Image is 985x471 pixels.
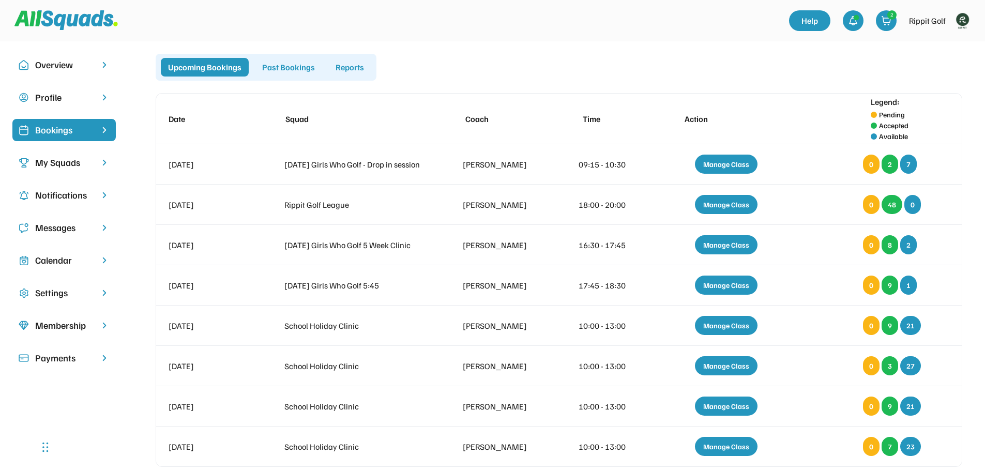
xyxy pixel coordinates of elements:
div: Coach [465,113,543,125]
img: shopping-cart-01%20%281%29.svg [881,16,891,26]
div: 18:00 - 20:00 [579,199,641,211]
img: chevron-right.svg [99,255,110,265]
div: 2 [888,11,896,19]
div: 9 [882,397,898,416]
div: Accepted [879,120,908,131]
div: School Holiday Clinic [284,320,425,332]
div: Legend: [871,96,900,108]
img: Icon%20copy%205.svg [19,223,29,233]
img: Icon%20copy%2016.svg [19,288,29,298]
div: Manage Class [695,235,757,254]
div: 10:00 - 13:00 [579,320,641,332]
div: 0 [863,155,880,174]
img: user-circle.svg [19,93,29,103]
img: Icon%20copy%2010.svg [19,60,29,70]
div: [DATE] [169,158,247,171]
img: Squad%20Logo.svg [14,10,118,30]
div: 0 [904,195,921,214]
div: Settings [35,286,93,300]
div: [PERSON_NAME] [463,279,541,292]
div: [PERSON_NAME] [463,320,541,332]
div: Notifications [35,188,93,202]
div: My Squads [35,156,93,170]
div: [DATE] Girls Who Golf - Drop in session [284,158,425,171]
div: [DATE] Girls Who Golf 5:45 [284,279,425,292]
div: [PERSON_NAME] [463,440,541,453]
div: 0 [863,235,880,254]
img: chevron-right.svg [99,158,110,168]
div: [PERSON_NAME] [463,158,541,171]
img: chevron-right%20copy%203.svg [99,125,110,135]
div: Available [879,131,908,142]
div: Bookings [35,123,93,137]
div: Upcoming Bookings [161,58,249,77]
div: 2 [900,235,917,254]
img: Icon%20%2819%29.svg [19,125,29,135]
div: 1 [900,276,917,295]
div: 48 [882,195,902,214]
div: Past Bookings [255,58,322,77]
div: [DATE] [169,239,247,251]
div: Manage Class [695,437,757,456]
div: [PERSON_NAME] [463,360,541,372]
div: Messages [35,221,93,235]
div: Manage Class [695,397,757,416]
div: Reports [328,58,371,77]
img: chevron-right.svg [99,321,110,330]
img: chevron-right.svg [99,288,110,298]
div: Rippit Golf League [284,199,425,211]
div: [DATE] [169,320,247,332]
div: Rippit Golf [909,14,946,27]
div: [DATE] [169,199,247,211]
div: 3 [882,356,898,375]
div: 23 [900,437,921,456]
img: chevron-right.svg [99,190,110,200]
div: Time [583,113,645,125]
div: 8 [882,235,898,254]
div: 16:30 - 17:45 [579,239,641,251]
div: School Holiday Clinic [284,360,425,372]
div: [DATE] Girls Who Golf 5 Week Clinic [284,239,425,251]
div: Squad [285,113,426,125]
a: Help [789,10,830,31]
div: 21 [900,316,921,335]
div: [PERSON_NAME] [463,199,541,211]
div: School Holiday Clinic [284,440,425,453]
div: 17:45 - 18:30 [579,279,641,292]
img: bell-03%20%281%29.svg [848,16,858,26]
div: Action [685,113,778,125]
div: Manage Class [695,155,757,174]
div: 9 [882,316,898,335]
div: 27 [900,356,921,375]
img: Rippitlogov2_green.png [952,10,973,31]
img: chevron-right.svg [99,60,110,70]
div: [PERSON_NAME] [463,239,541,251]
div: 10:00 - 13:00 [579,400,641,413]
div: Manage Class [695,356,757,375]
div: 2 [882,155,898,174]
div: School Holiday Clinic [284,400,425,413]
div: 21 [900,397,921,416]
div: Membership [35,318,93,332]
div: Manage Class [695,316,757,335]
div: 0 [863,276,880,295]
img: Icon%20copy%208.svg [19,321,29,331]
div: Manage Class [695,276,757,295]
div: 9 [882,276,898,295]
div: 7 [900,155,917,174]
img: Icon%20copy%203.svg [19,158,29,168]
img: Icon%20copy%207.svg [19,255,29,266]
div: Profile [35,90,93,104]
div: 10:00 - 13:00 [579,440,641,453]
div: 09:15 - 10:30 [579,158,641,171]
div: Overview [35,58,93,72]
div: 0 [863,437,880,456]
img: chevron-right.svg [99,223,110,233]
div: 7 [882,437,898,456]
div: Manage Class [695,195,757,214]
div: Pending [879,109,905,120]
div: 0 [863,195,880,214]
div: [DATE] [169,279,247,292]
div: 0 [863,316,880,335]
img: Icon%20copy%204.svg [19,190,29,201]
